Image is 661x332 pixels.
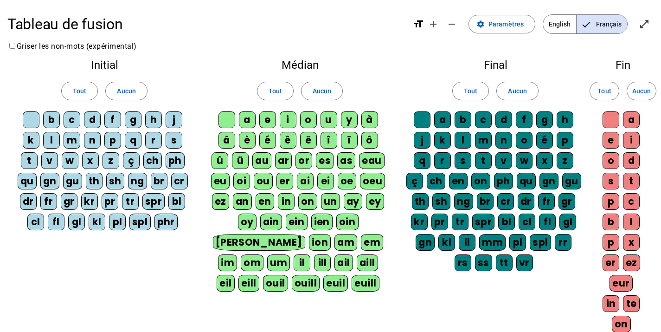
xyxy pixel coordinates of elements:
[416,234,435,251] div: gn
[102,193,118,210] div: pr
[109,214,126,230] div: pl
[218,132,235,149] div: â
[68,214,85,230] div: gl
[233,173,250,189] div: oi
[443,15,461,33] button: Diminuer la taille de la police
[104,111,121,128] div: f
[427,173,445,189] div: ch
[432,193,450,210] div: sh
[256,193,274,210] div: en
[300,111,317,128] div: o
[7,9,405,39] h1: Tableau de fusion
[84,111,101,128] div: d
[301,82,343,100] button: Aucun
[344,193,362,210] div: ay
[516,132,533,149] div: o
[104,132,121,149] div: p
[263,275,288,292] div: ouil
[635,15,654,33] button: Entrer en plein écran
[639,19,650,30] mat-icon: open_in_full
[43,111,60,128] div: b
[313,85,331,97] span: Aucun
[41,152,58,169] div: v
[475,152,492,169] div: t
[151,173,167,189] div: br
[530,234,551,251] div: spl
[623,132,640,149] div: i
[341,111,358,128] div: y
[424,15,443,33] button: Augmenter la taille de la police
[122,193,139,210] div: tr
[316,152,334,169] div: es
[603,295,619,312] div: in
[61,82,98,100] button: Tout
[468,15,535,33] button: Paramètres
[294,254,310,271] div: il
[536,132,553,149] div: é
[61,193,77,210] div: gr
[254,173,273,189] div: ou
[449,173,468,189] div: en
[128,173,147,189] div: ng
[21,152,38,169] div: t
[20,193,37,210] div: dr
[600,59,646,71] h2: Fin
[434,132,451,149] div: k
[497,193,514,210] div: cr
[495,111,512,128] div: d
[81,193,98,210] div: kr
[238,214,257,230] div: oy
[516,152,533,169] div: w
[267,254,290,271] div: um
[297,173,314,189] div: ai
[517,173,536,189] div: qu
[509,234,526,251] div: pl
[338,173,356,189] div: oe
[498,214,515,230] div: bl
[171,173,188,189] div: cr
[406,59,585,71] h2: Final
[623,254,640,271] div: ez
[557,111,573,128] div: h
[357,254,378,271] div: aill
[103,152,119,169] div: z
[610,275,633,292] div: eur
[366,193,384,210] div: ey
[360,173,385,189] div: oeu
[577,15,627,33] span: Français
[64,111,80,128] div: c
[414,132,430,149] div: j
[603,254,619,271] div: er
[314,254,331,271] div: ill
[623,295,640,312] div: te
[361,234,383,251] div: em
[555,234,571,251] div: rr
[454,193,473,210] div: ng
[143,152,162,169] div: ch
[168,193,185,210] div: bl
[414,152,430,169] div: q
[539,214,556,230] div: fl
[257,82,294,100] button: Tout
[431,214,448,230] div: pr
[623,111,640,128] div: a
[627,82,656,100] button: Aucun
[623,193,640,210] div: c
[269,85,282,97] span: Tout
[309,234,331,251] div: ion
[352,275,379,292] div: euill
[632,85,651,97] span: Aucun
[48,214,64,230] div: fl
[218,254,237,271] div: im
[476,20,485,28] mat-icon: settings
[361,111,378,128] div: à
[142,193,165,210] div: spr
[452,214,468,230] div: tr
[495,132,512,149] div: n
[603,173,619,189] div: s
[18,173,37,189] div: qu
[209,59,391,71] h2: Médian
[471,173,490,189] div: on
[359,152,385,169] div: eau
[260,214,282,230] div: ain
